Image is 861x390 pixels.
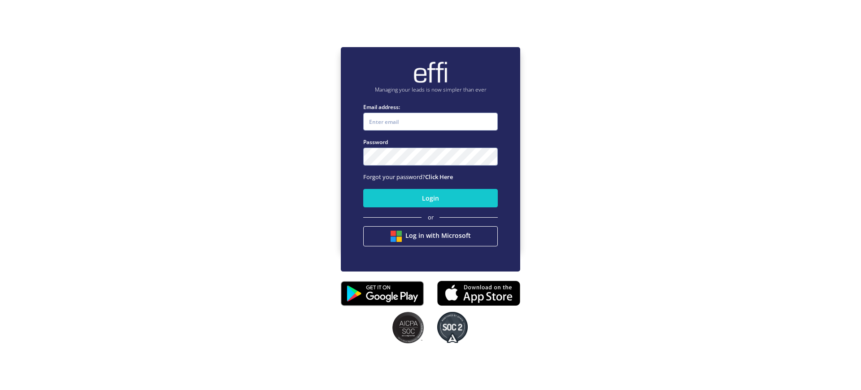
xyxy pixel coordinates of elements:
[363,103,498,111] label: Email address:
[413,61,448,83] img: brand-logo.ec75409.png
[363,138,498,146] label: Password
[363,226,498,246] button: Log in with Microsoft
[341,275,424,312] img: playstore.0fabf2e.png
[363,189,498,207] button: Login
[392,312,424,343] img: SOC2 badges
[363,86,498,94] p: Managing your leads is now simpler than ever
[363,113,498,131] input: Enter email
[391,231,402,242] img: btn google
[437,312,468,343] img: SOC2 badges
[425,173,453,181] a: Click Here
[363,173,453,181] span: Forgot your password?
[428,213,434,222] span: or
[437,278,520,308] img: appstore.8725fd3.png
